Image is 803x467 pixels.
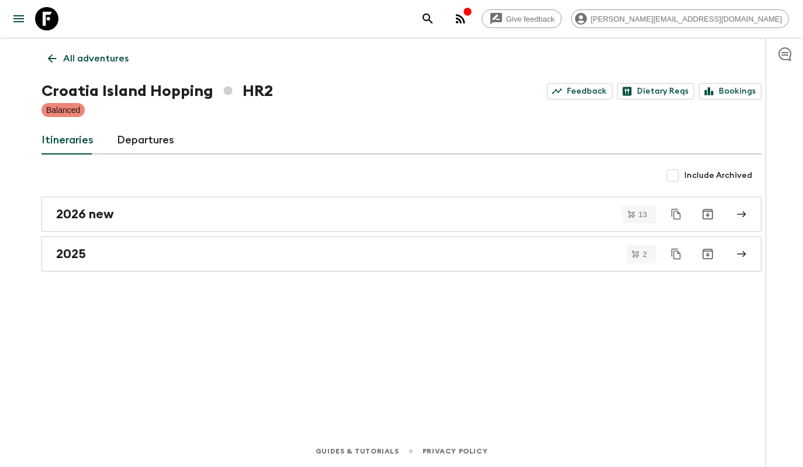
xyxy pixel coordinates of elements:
[416,7,439,30] button: search adventures
[699,83,762,99] a: Bookings
[56,207,114,222] h2: 2026 new
[636,250,654,258] span: 2
[696,242,719,266] button: Archive
[41,126,94,154] a: Itineraries
[41,80,273,103] h1: Croatia Island Hopping HR2
[696,202,719,226] button: Archive
[571,9,789,28] div: [PERSON_NAME][EMAIL_ADDRESS][DOMAIN_NAME]
[423,445,487,458] a: Privacy Policy
[547,83,612,99] a: Feedback
[316,445,399,458] a: Guides & Tutorials
[632,211,654,218] span: 13
[41,197,762,232] a: 2026 new
[684,170,752,181] span: Include Archived
[482,9,562,28] a: Give feedback
[46,104,80,116] p: Balanced
[41,236,762,272] a: 2025
[41,47,135,70] a: All adventures
[666,243,687,265] button: Duplicate
[56,246,86,262] h2: 2025
[117,126,174,154] a: Departures
[617,83,694,99] a: Dietary Reqs
[500,15,561,23] span: Give feedback
[666,204,687,225] button: Duplicate
[584,15,788,23] span: [PERSON_NAME][EMAIL_ADDRESS][DOMAIN_NAME]
[63,51,129,66] p: All adventures
[7,7,30,30] button: menu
